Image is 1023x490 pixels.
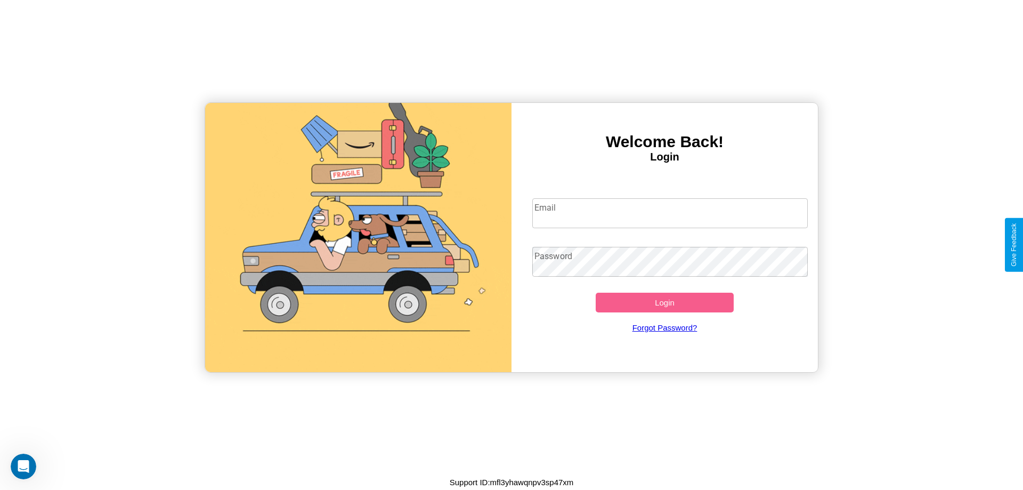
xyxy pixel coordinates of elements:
h3: Welcome Back! [511,133,818,151]
a: Forgot Password? [527,312,803,343]
iframe: Intercom live chat [11,454,36,479]
img: gif [205,103,511,372]
div: Give Feedback [1010,223,1018,267]
p: Support ID: mfl3yhawqnpv3sp47xm [450,475,574,489]
h4: Login [511,151,818,163]
button: Login [596,293,734,312]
